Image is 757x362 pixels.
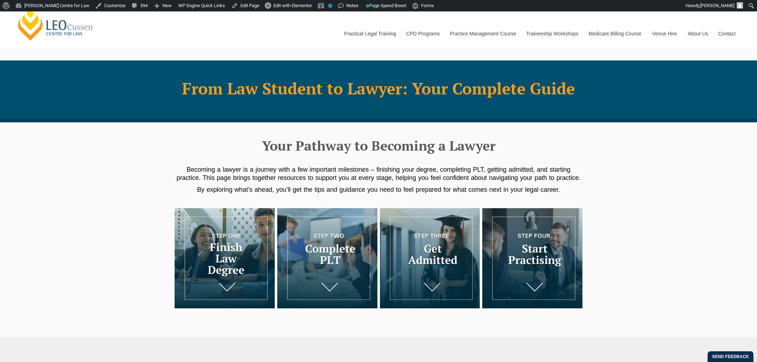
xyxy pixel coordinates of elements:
a: Practice Management Course [445,18,521,49]
a: Medicare Billing Course [583,18,647,49]
a: CPD Programs [401,18,444,49]
a: Venue Hire [647,18,682,49]
h2: Your Pathway to Becoming a Lawyer [178,137,579,155]
span: Becoming a lawyer is a journey with a few important milestones – finishing your degree, completin... [176,166,580,181]
a: Practical Legal Training [339,18,401,49]
span: By exploring what’s ahead, you’ll get the tips and guidance you need to feel prepared for what co... [197,186,560,193]
div: No index [328,4,332,8]
a: About Us [682,18,713,49]
a: Traineeship Workshops [521,18,583,49]
a: Contact [713,18,741,49]
span: Edit with Elementor [273,3,312,8]
span: [PERSON_NAME] [700,3,734,8]
a: [PERSON_NAME] Centre for Law [16,8,95,41]
h1: From Law Student to Lawyer: Your Complete Guide​ [178,79,579,97]
iframe: LiveChat chat widget [709,314,739,344]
